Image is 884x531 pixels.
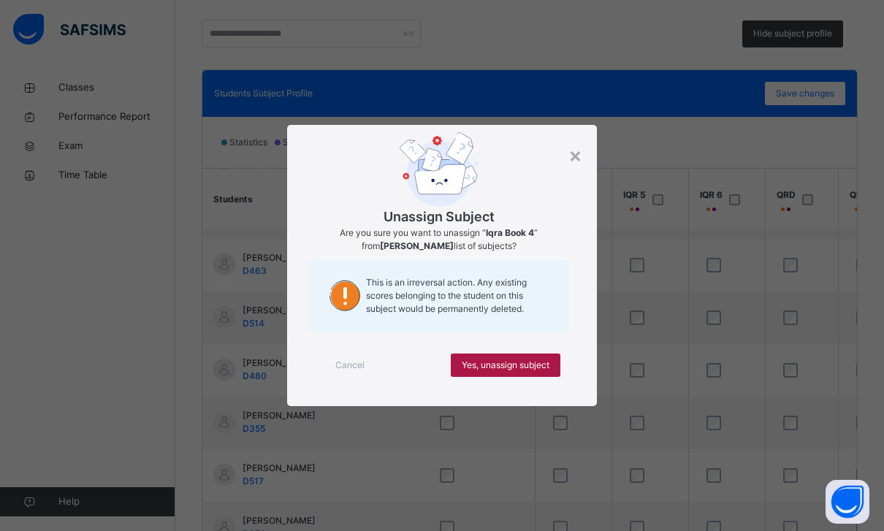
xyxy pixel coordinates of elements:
[366,276,554,316] span: This is an irreversal action. Any existing scores belonging to the student on this subject would ...
[826,480,869,524] button: Open asap
[400,132,479,207] img: Error Image
[380,240,454,251] span: [PERSON_NAME]
[462,359,549,372] span: Yes, unassign subject
[324,275,366,317] img: warningIcon
[486,227,534,238] b: Iqra Book 4
[568,140,582,170] div: ×
[335,359,365,372] span: Cancel
[384,207,495,226] span: Unassign Subject
[340,227,538,251] span: Are you sure you want to unassign “ ” from list of subjects?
